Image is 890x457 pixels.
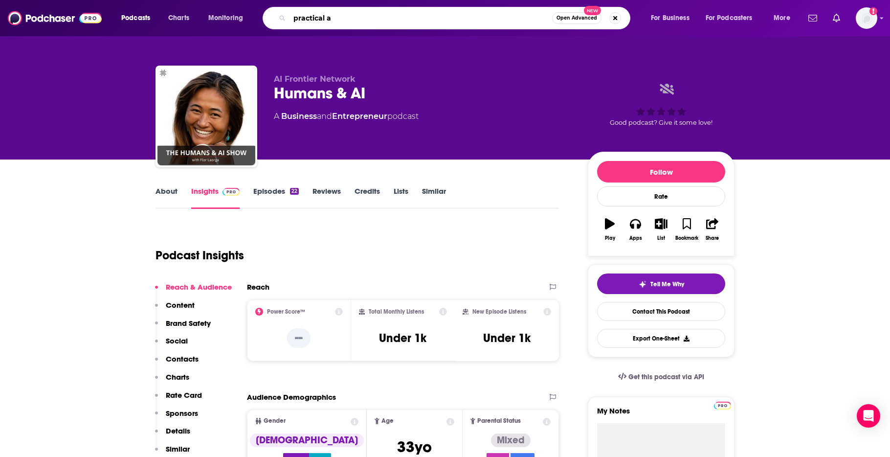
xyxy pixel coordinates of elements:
span: AI Frontier Network [274,74,356,84]
a: Reviews [312,186,341,209]
a: Entrepreneur [332,112,387,121]
h2: Total Monthly Listens [369,308,424,315]
h1: Podcast Insights [156,248,244,263]
div: [DEMOGRAPHIC_DATA] [250,434,364,447]
button: Reach & Audience [155,282,232,300]
span: New [584,6,601,15]
div: A podcast [274,111,419,122]
button: open menu [114,10,163,26]
button: tell me why sparkleTell Me Why [597,274,725,294]
div: List [657,235,665,241]
p: Charts [166,372,189,382]
span: Gender [264,418,286,424]
img: tell me why sparkle [639,280,646,288]
span: Monitoring [208,11,243,25]
img: Podchaser Pro [222,188,240,196]
input: Search podcasts, credits, & more... [289,10,552,26]
a: Credits [355,186,380,209]
button: Brand Safety [155,319,211,337]
button: List [648,212,674,247]
span: Podcasts [121,11,150,25]
a: Show notifications dropdown [829,10,844,26]
img: User Profile [856,7,877,29]
h2: New Episode Listens [472,308,526,315]
a: About [156,186,178,209]
p: Rate Card [166,390,202,400]
p: Contacts [166,354,199,364]
a: Charts [162,10,195,26]
span: Tell Me Why [650,280,684,288]
button: Details [155,426,190,444]
button: Sponsors [155,409,198,427]
span: Charts [168,11,189,25]
p: Reach & Audience [166,282,232,292]
svg: Add a profile image [869,7,877,15]
button: open menu [201,10,256,26]
button: Social [155,336,188,354]
button: Export One-Sheet [597,329,725,348]
p: Similar [166,444,190,454]
a: Episodes22 [253,186,299,209]
a: Business [281,112,317,121]
label: My Notes [597,406,725,423]
span: For Business [651,11,690,25]
span: Logged in as kindrieri [856,7,877,29]
p: Social [166,336,188,345]
button: Show profile menu [856,7,877,29]
div: Rate [597,186,725,206]
div: Search podcasts, credits, & more... [272,7,640,29]
div: Apps [629,235,642,241]
img: Podchaser Pro [714,402,731,410]
p: -- [287,328,311,348]
p: Brand Safety [166,319,211,328]
button: Contacts [155,354,199,372]
span: Good podcast? Give it some love! [610,119,712,126]
button: Follow [597,161,725,183]
h3: Under 1k [483,331,531,345]
button: Play [597,212,623,247]
button: Open AdvancedNew [552,12,601,24]
span: Open Advanced [556,16,597,21]
button: open menu [644,10,702,26]
div: Good podcast? Give it some love! [588,74,734,135]
span: More [774,11,790,25]
img: Humans & AI [157,68,255,165]
button: open menu [699,10,767,26]
span: and [317,112,332,121]
a: Show notifications dropdown [804,10,821,26]
button: open menu [767,10,802,26]
h2: Audience Demographics [247,392,336,402]
a: Lists [394,186,408,209]
button: Content [155,300,195,319]
button: Apps [623,212,648,247]
div: Bookmark [675,235,698,241]
p: Details [166,426,190,435]
a: Similar [422,186,446,209]
div: Open Intercom Messenger [857,404,880,428]
button: Share [700,212,725,247]
div: Mixed [491,434,531,447]
span: Get this podcast via API [628,373,704,381]
span: 33 yo [397,437,432,457]
span: For Podcasters [706,11,753,25]
span: Parental Status [477,418,521,424]
a: Get this podcast via API [610,365,712,389]
a: Contact This Podcast [597,302,725,321]
p: Content [166,300,195,310]
p: Sponsors [166,409,198,418]
a: InsightsPodchaser Pro [191,186,240,209]
div: Share [706,235,719,241]
button: Rate Card [155,390,202,409]
div: Play [605,235,615,241]
h3: Under 1k [379,331,426,345]
button: Bookmark [674,212,699,247]
h2: Reach [247,282,269,292]
button: Charts [155,372,189,390]
div: 22 [290,188,299,195]
img: Podchaser - Follow, Share and Rate Podcasts [8,9,102,27]
span: Age [381,418,394,424]
a: Pro website [714,400,731,410]
h2: Power Score™ [267,308,305,315]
